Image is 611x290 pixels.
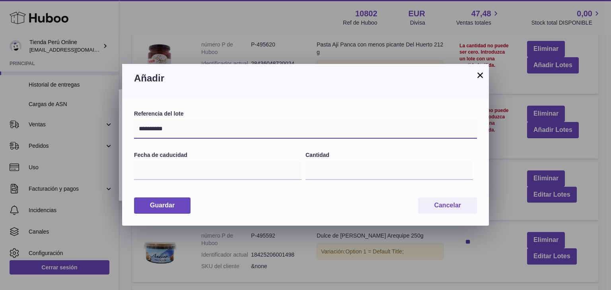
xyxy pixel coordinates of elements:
[134,151,302,159] label: Fecha de caducidad
[134,72,477,85] h3: Añadir
[134,197,191,214] button: Guardar
[418,197,477,214] button: Cancelar
[475,70,485,80] button: ×
[305,151,473,159] label: Cantidad
[134,110,477,118] label: Referencia del lote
